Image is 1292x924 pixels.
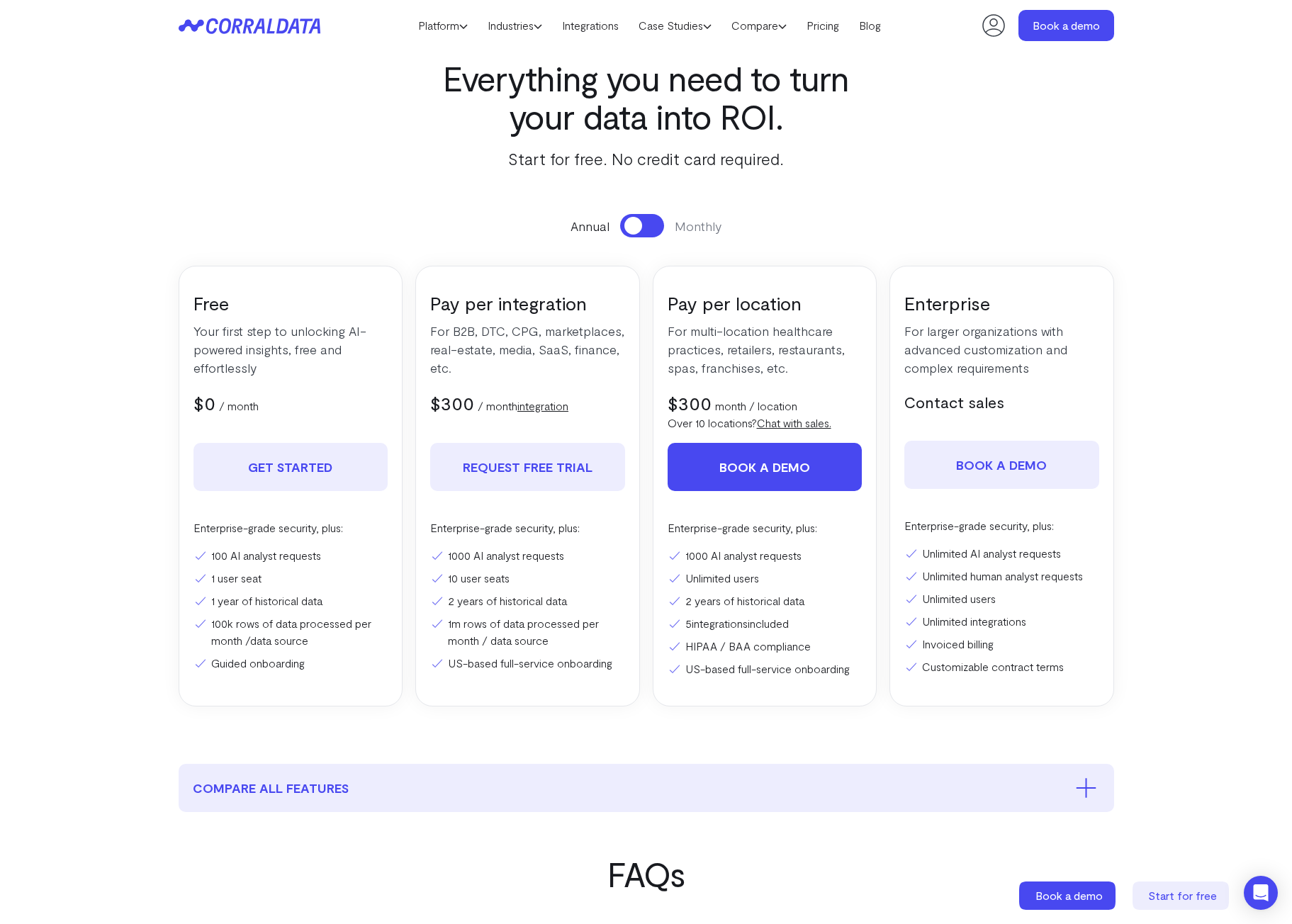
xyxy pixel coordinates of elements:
li: Invoiced billing [904,636,1099,653]
li: 2 years of historical data [668,592,863,609]
h2: FAQs [179,855,1114,893]
a: Platform [408,15,478,36]
li: Unlimited users [904,590,1099,607]
li: Guided onboarding [193,655,388,672]
a: Book a demo [1019,881,1118,910]
li: 1 user seat [193,570,388,587]
h3: Free [193,291,388,315]
li: 1 year of historical data [193,592,388,609]
a: Get Started [193,443,388,491]
li: US-based full-service onboarding [430,655,625,672]
li: 2 years of historical data [430,592,625,609]
p: / month [219,398,259,415]
li: US-based full-service onboarding [668,660,863,677]
div: Open Intercom Messenger [1244,876,1278,910]
li: HIPAA / BAA compliance [668,638,863,655]
p: Enterprise-grade security, plus: [904,517,1099,534]
li: 5 included [668,615,863,632]
p: Start for free. No credit card required. [416,146,877,171]
li: 100k rows of data processed per month / [193,615,388,649]
span: $300 [430,392,474,414]
span: Monthly [675,217,721,235]
a: Chat with sales. [757,416,831,429]
h3: Pay per location [668,291,863,315]
p: Enterprise-grade security, plus: [430,519,625,536]
p: For multi-location healthcare practices, retailers, restaurants, spas, franchises, etc. [668,322,863,377]
a: Blog [849,15,891,36]
span: $0 [193,392,215,414]
li: 1000 AI analyst requests [668,547,863,564]
p: Over 10 locations? [668,415,863,432]
li: 1m rows of data processed per month / data source [430,615,625,649]
span: Start for free [1148,889,1217,902]
p: For larger organizations with advanced customization and complex requirements [904,322,1099,377]
p: Your first step to unlocking AI-powered insights, free and effortlessly [193,322,388,377]
h5: Contact sales [904,391,1099,412]
p: For B2B, DTC, CPG, marketplaces, real-estate, media, SaaS, finance, etc. [430,322,625,377]
a: data source [250,633,308,647]
span: Annual [571,217,610,235]
li: Unlimited users [668,570,863,587]
a: Book a demo [668,443,863,491]
h3: Pay per integration [430,291,625,315]
a: integration [517,399,568,412]
p: Enterprise-grade security, plus: [668,519,863,536]
span: Book a demo [1035,889,1103,902]
span: $300 [668,392,712,414]
a: Pricing [797,15,849,36]
li: Unlimited human analyst requests [904,568,1099,585]
h3: Everything you need to turn your data into ROI. [416,59,877,135]
p: / month [478,398,568,415]
p: Enterprise-grade security, plus: [193,519,388,536]
a: REQUEST FREE TRIAL [430,443,625,491]
a: Book a demo [1018,10,1114,41]
button: compare all features [179,764,1114,812]
li: Unlimited AI analyst requests [904,545,1099,562]
h3: Enterprise [904,291,1099,315]
a: Compare [721,15,797,36]
a: Book a demo [904,441,1099,489]
a: Start for free [1133,881,1232,910]
a: Industries [478,15,552,36]
li: 1000 AI analyst requests [430,547,625,564]
p: month / location [715,398,797,415]
li: Unlimited integrations [904,613,1099,630]
a: Case Studies [629,15,721,36]
li: 100 AI analyst requests [193,547,388,564]
a: integrations [692,616,748,630]
a: Integrations [552,15,629,36]
li: Customizable contract terms [904,658,1099,675]
li: 10 user seats [430,570,625,587]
